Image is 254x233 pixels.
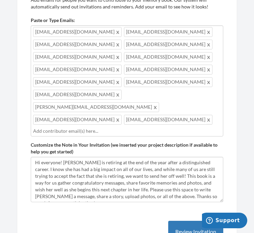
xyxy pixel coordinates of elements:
span: [EMAIL_ADDRESS][DOMAIN_NAME] [124,40,212,49]
span: [EMAIL_ADDRESS][DOMAIN_NAME] [124,52,212,62]
span: [EMAIL_ADDRESS][DOMAIN_NAME] [124,77,212,87]
span: [EMAIL_ADDRESS][DOMAIN_NAME] [33,27,122,37]
span: [EMAIL_ADDRESS][DOMAIN_NAME] [124,65,212,75]
span: [EMAIL_ADDRESS][DOMAIN_NAME] [33,90,122,100]
iframe: Opens a widget where you can chat to one of our agents [202,213,247,230]
textarea: Hi everyone! [PERSON_NAME] is retiring at the end of the year after a distinguished career. I kno... [31,157,223,202]
span: [EMAIL_ADDRESS][DOMAIN_NAME] [33,52,122,62]
label: Paste or Type Emails: [31,17,75,24]
span: [EMAIL_ADDRESS][DOMAIN_NAME] [33,77,122,87]
span: [EMAIL_ADDRESS][DOMAIN_NAME] [33,40,122,49]
input: Add contributor email(s) here... [33,127,221,135]
span: [EMAIL_ADDRESS][DOMAIN_NAME] [33,65,122,75]
span: [EMAIL_ADDRESS][DOMAIN_NAME] [33,115,122,125]
span: [PERSON_NAME][EMAIL_ADDRESS][DOMAIN_NAME] [33,102,159,112]
label: Customize the Note in Your Invitation (we inserted your project description if available to help ... [31,142,223,155]
span: [EMAIL_ADDRESS][DOMAIN_NAME] [124,115,212,125]
span: [EMAIL_ADDRESS][DOMAIN_NAME] [124,27,212,37]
